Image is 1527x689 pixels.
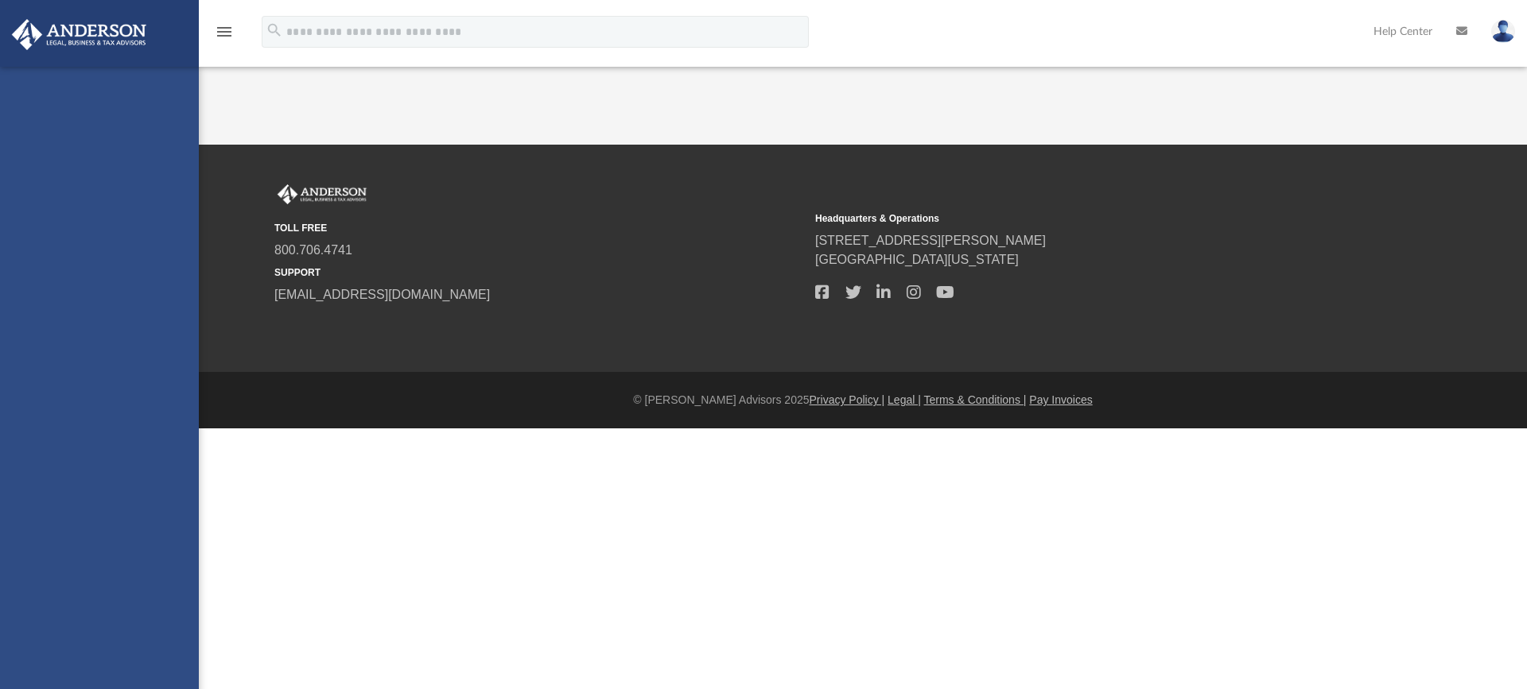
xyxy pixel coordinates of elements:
img: User Pic [1491,20,1515,43]
i: menu [215,22,234,41]
img: Anderson Advisors Platinum Portal [7,19,151,50]
a: [STREET_ADDRESS][PERSON_NAME] [815,234,1046,247]
a: menu [215,30,234,41]
a: Legal | [888,393,921,406]
a: [EMAIL_ADDRESS][DOMAIN_NAME] [274,288,490,301]
a: Privacy Policy | [810,393,885,406]
a: Terms & Conditions | [924,393,1027,406]
div: © [PERSON_NAME] Advisors 2025 [199,392,1527,408]
small: Headquarters & Operations [815,211,1345,226]
img: Anderson Advisors Platinum Portal [274,184,370,205]
i: search [266,21,283,39]
small: SUPPORT [274,265,804,280]
small: TOLL FREE [274,221,804,235]
a: [GEOGRAPHIC_DATA][US_STATE] [815,253,1019,266]
a: 800.706.4741 [274,243,352,257]
a: Pay Invoices [1029,393,1092,406]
